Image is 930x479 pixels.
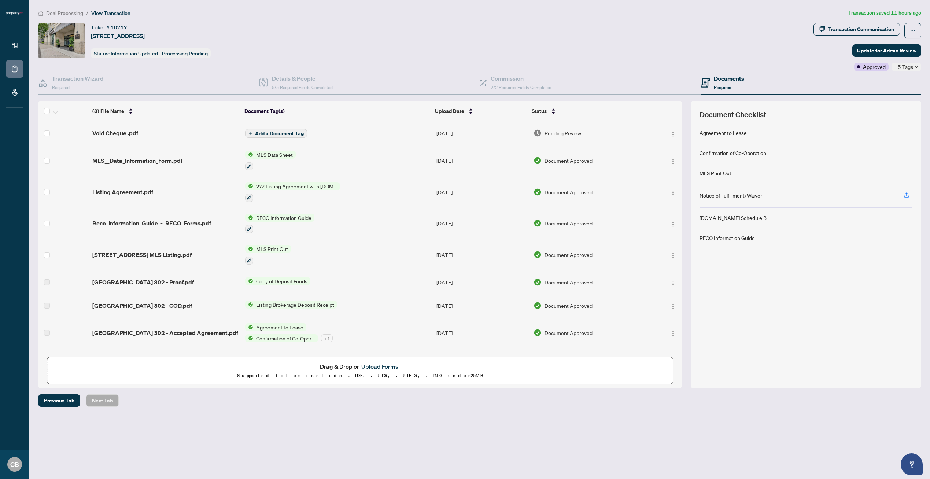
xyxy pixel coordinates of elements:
[38,23,85,58] img: IMG-C12328962_1.jpg
[670,253,676,258] img: Logo
[700,129,747,137] div: Agreement to Lease
[245,214,314,233] button: Status IconRECO Information Guide
[670,221,676,227] img: Logo
[245,301,337,309] button: Status IconListing Brokerage Deposit Receipt
[491,74,551,83] h4: Commission
[92,250,192,259] span: [STREET_ADDRESS] MLS Listing.pdf
[245,214,253,222] img: Status Icon
[910,28,915,33] span: ellipsis
[545,251,593,259] span: Document Approved
[433,145,531,176] td: [DATE]
[545,329,593,337] span: Document Approved
[433,208,531,239] td: [DATE]
[894,63,913,71] span: +5 Tags
[534,278,542,286] img: Document Status
[670,190,676,196] img: Logo
[700,214,767,222] div: [DOMAIN_NAME] Schedule B
[245,151,253,159] img: Status Icon
[46,10,83,16] span: Deal Processing
[92,328,238,337] span: [GEOGRAPHIC_DATA] 302 - Accepted Agreement.pdf
[92,107,124,115] span: (8) File Name
[670,303,676,309] img: Logo
[86,394,119,407] button: Next Tab
[272,74,333,83] h4: Details & People
[253,301,337,309] span: Listing Brokerage Deposit Receipt
[433,294,531,317] td: [DATE]
[667,300,679,312] button: Logo
[545,129,581,137] span: Pending Review
[667,186,679,198] button: Logo
[253,182,340,190] span: 272 Listing Agreement with [DOMAIN_NAME] Company Schedule A to Listing Agreement
[545,156,593,165] span: Document Approved
[700,234,755,242] div: RECO Information Guide
[848,9,921,17] article: Transaction saved 11 hours ago
[245,129,307,138] button: Add a Document Tag
[91,32,145,40] span: [STREET_ADDRESS]
[245,245,253,253] img: Status Icon
[433,317,531,348] td: [DATE]
[253,323,306,331] span: Agreement to Lease
[111,50,208,57] span: Information Updated - Processing Pending
[491,85,551,90] span: 2/2 Required Fields Completed
[670,331,676,336] img: Logo
[670,131,676,137] img: Logo
[534,219,542,227] img: Document Status
[534,188,542,196] img: Document Status
[915,65,918,69] span: down
[545,219,593,227] span: Document Approved
[245,182,253,190] img: Status Icon
[700,149,766,157] div: Confirmation of Co-Operation
[38,11,43,16] span: home
[44,395,74,406] span: Previous Tab
[248,132,252,135] span: plus
[86,9,88,17] li: /
[667,276,679,288] button: Logo
[245,151,296,170] button: Status IconMLS Data Sheet
[359,362,401,371] button: Upload Forms
[52,371,668,380] p: Supported files include .PDF, .JPG, .JPEG, .PNG under 25 MB
[91,48,211,58] div: Status:
[714,85,731,90] span: Required
[670,159,676,165] img: Logo
[714,74,744,83] h4: Documents
[667,127,679,139] button: Logo
[10,459,19,469] span: CB
[857,45,916,56] span: Update for Admin Review
[6,11,23,15] img: logo
[47,357,673,384] span: Drag & Drop orUpload FormsSupported files include .PDF, .JPG, .JPEG, .PNG under25MB
[245,301,253,309] img: Status Icon
[92,188,153,196] span: Listing Agreement.pdf
[667,155,679,166] button: Logo
[667,217,679,229] button: Logo
[253,334,318,342] span: Confirmation of Co-Operation
[670,280,676,286] img: Logo
[111,24,127,31] span: 10717
[52,85,70,90] span: Required
[253,151,296,159] span: MLS Data Sheet
[91,10,130,16] span: View Transaction
[245,323,333,342] button: Status IconAgreement to LeaseStatus IconConfirmation of Co-Operation+1
[253,245,291,253] span: MLS Print Out
[241,101,432,121] th: Document Tag(s)
[253,277,310,285] span: Copy of Deposit Funds
[245,323,253,331] img: Status Icon
[901,453,923,475] button: Open asap
[433,121,531,145] td: [DATE]
[52,74,104,83] h4: Transaction Wizard
[700,169,731,177] div: MLS Print Out
[253,214,314,222] span: RECO Information Guide
[92,278,194,287] span: [GEOGRAPHIC_DATA] 302 - Proof.pdf
[529,101,646,121] th: Status
[534,129,542,137] img: Document Status
[667,327,679,339] button: Logo
[245,334,253,342] img: Status Icon
[91,23,127,32] div: Ticket #:
[38,394,80,407] button: Previous Tab
[92,219,211,228] span: Reco_Information_Guide_-_RECO_Forms.pdf
[534,302,542,310] img: Document Status
[667,249,679,261] button: Logo
[92,301,192,310] span: [GEOGRAPHIC_DATA] 302 - COD.pdf
[321,334,333,342] div: + 1
[433,270,531,294] td: [DATE]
